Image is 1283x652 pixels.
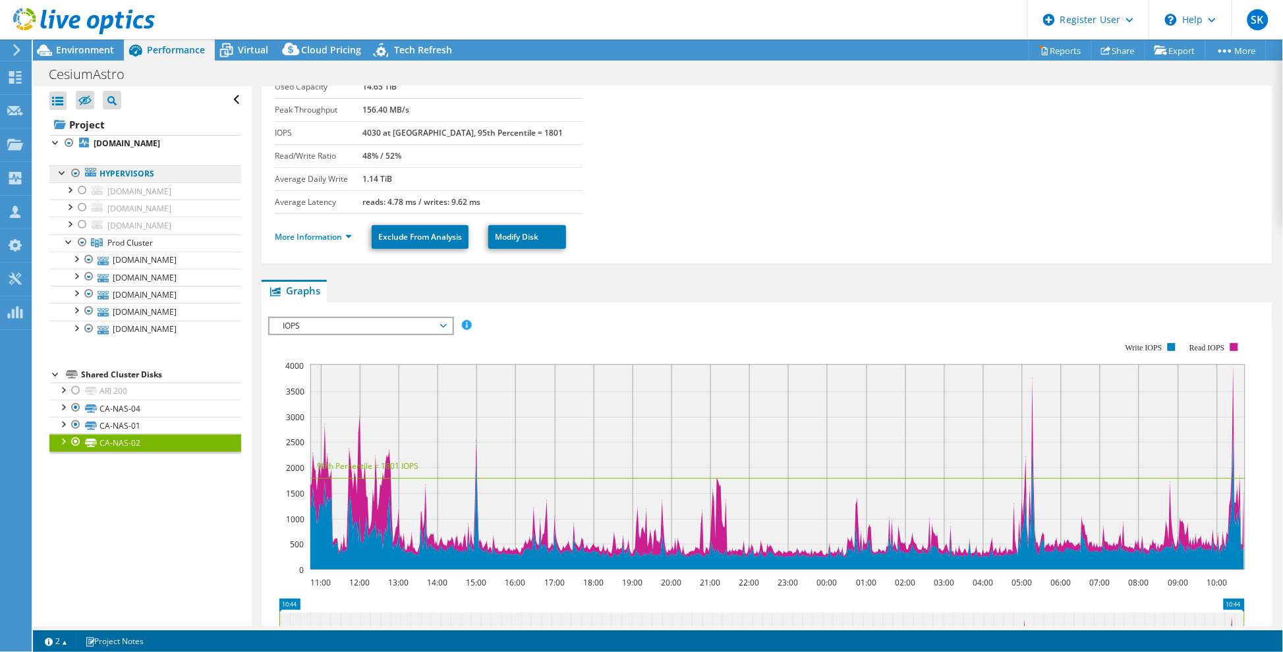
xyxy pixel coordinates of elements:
[275,126,362,140] label: IOPS
[49,200,241,217] a: [DOMAIN_NAME]
[238,43,268,56] span: Virtual
[1247,9,1269,30] span: SK
[285,360,304,371] text: 4000
[622,577,642,588] text: 19:00
[1205,40,1267,61] a: More
[107,220,171,231] span: [DOMAIN_NAME]
[81,367,241,383] div: Shared Cluster Disks
[1126,343,1162,352] text: Write IOPS
[349,577,370,588] text: 12:00
[107,203,171,214] span: [DOMAIN_NAME]
[856,577,876,588] text: 01:00
[49,182,241,200] a: [DOMAIN_NAME]
[49,114,241,135] a: Project
[934,577,954,588] text: 03:00
[362,127,563,138] b: 4030 at [GEOGRAPHIC_DATA], 95th Percentile = 1801
[362,81,397,92] b: 14.65 TiB
[427,577,447,588] text: 14:00
[583,577,604,588] text: 18:00
[49,434,241,451] a: CA-NAS-02
[76,633,153,649] a: Project Notes
[49,321,241,338] a: [DOMAIN_NAME]
[505,577,525,588] text: 16:00
[286,386,304,397] text: 3500
[275,196,362,209] label: Average Latency
[1091,40,1145,61] a: Share
[317,460,418,472] text: 95th Percentile = 1801 IOPS
[275,149,362,163] label: Read/Write Ratio
[107,237,153,248] span: Prod Cluster
[362,173,392,184] b: 1.14 TiB
[388,577,409,588] text: 13:00
[107,186,171,197] span: [DOMAIN_NAME]
[49,165,241,182] a: Hypervisors
[394,43,452,56] span: Tech Refresh
[1189,343,1225,352] text: Read IOPS
[310,577,331,588] text: 11:00
[43,67,145,82] h1: CesiumAstro
[275,103,362,117] label: Peak Throughput
[973,577,993,588] text: 04:00
[466,577,486,588] text: 15:00
[286,462,304,474] text: 2000
[49,234,241,252] a: Prod Cluster
[700,577,720,588] text: 21:00
[49,383,241,400] a: ARI 200
[299,564,304,576] text: 0
[1145,40,1206,61] a: Export
[362,104,409,115] b: 156.40 MB/s
[1089,577,1110,588] text: 07:00
[94,138,160,149] b: [DOMAIN_NAME]
[362,196,480,207] b: reads: 4.78 ms / writes: 9.62 ms
[49,135,241,152] a: [DOMAIN_NAME]
[544,577,565,588] text: 17:00
[488,225,566,249] a: Modify Disk
[895,577,915,588] text: 02:00
[276,318,445,334] span: IOPS
[286,412,304,423] text: 3000
[778,577,798,588] text: 23:00
[275,173,362,186] label: Average Daily Write
[372,225,469,249] a: Exclude From Analysis
[275,231,352,242] a: More Information
[49,286,241,303] a: [DOMAIN_NAME]
[290,539,304,550] text: 500
[49,400,241,417] a: CA-NAS-04
[56,43,114,56] span: Environment
[816,577,837,588] text: 00:00
[1029,40,1092,61] a: Reports
[286,488,304,499] text: 1500
[36,633,76,649] a: 2
[275,80,362,94] label: Used Capacity
[1165,14,1177,26] svg: \n
[301,43,361,56] span: Cloud Pricing
[1128,577,1149,588] text: 08:00
[49,269,241,286] a: [DOMAIN_NAME]
[49,252,241,269] a: [DOMAIN_NAME]
[362,150,401,161] b: 48% / 52%
[286,437,304,448] text: 2500
[268,284,320,297] span: Graphs
[147,43,205,56] span: Performance
[1050,577,1071,588] text: 06:00
[739,577,759,588] text: 22:00
[1207,577,1227,588] text: 10:00
[1012,577,1032,588] text: 05:00
[661,577,681,588] text: 20:00
[49,417,241,434] a: CA-NAS-01
[49,217,241,234] a: [DOMAIN_NAME]
[49,303,241,320] a: [DOMAIN_NAME]
[1168,577,1188,588] text: 09:00
[286,514,304,525] text: 1000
